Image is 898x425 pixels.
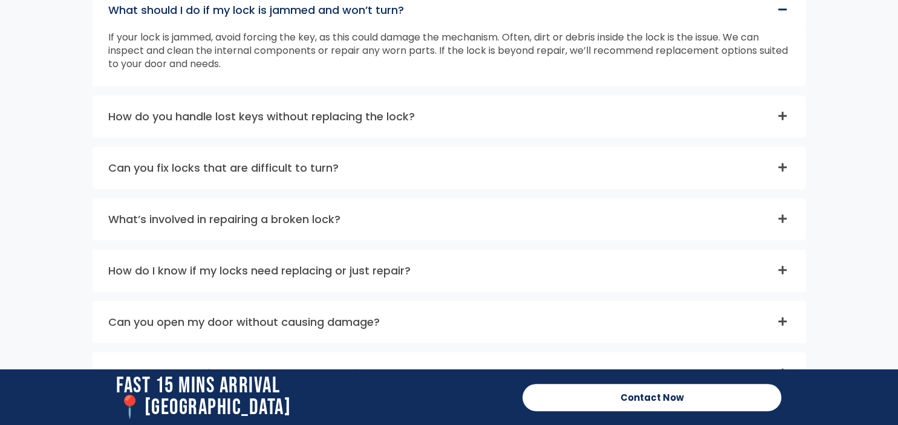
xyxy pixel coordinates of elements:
p: If your lock is jammed, avoid forcing the key, as this could damage the mechanism. Often, dirt or... [108,31,790,71]
h2: Fast 15 Mins Arrival 📍[GEOGRAPHIC_DATA] [116,375,510,419]
div: How do you handle lost keys without replacing the lock? [93,96,805,137]
a: What’s involved in repairing a broken lock? [108,212,340,227]
a: What should I do if my smart lock stops working? [108,366,378,381]
div: Can you open my door without causing damage? [93,302,805,343]
div: What’s involved in repairing a broken lock? [93,199,805,240]
div: What should I do if my lock is jammed and won’t turn? [93,31,805,86]
a: How do you handle lost keys without replacing the lock? [108,109,415,124]
div: How do I know if my locks need replacing or just repair? [93,250,805,291]
a: How do I know if my locks need replacing or just repair? [108,263,411,278]
span: Contact Now [620,393,684,402]
a: Can you fix locks that are difficult to turn? [108,160,339,175]
div: What should I do if my smart lock stops working? [93,353,805,394]
div: Can you fix locks that are difficult to turn? [93,148,805,189]
a: Can you open my door without causing damage? [108,314,380,329]
a: What should I do if my lock is jammed and won’t turn? [108,2,404,18]
a: Contact Now [522,384,781,411]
